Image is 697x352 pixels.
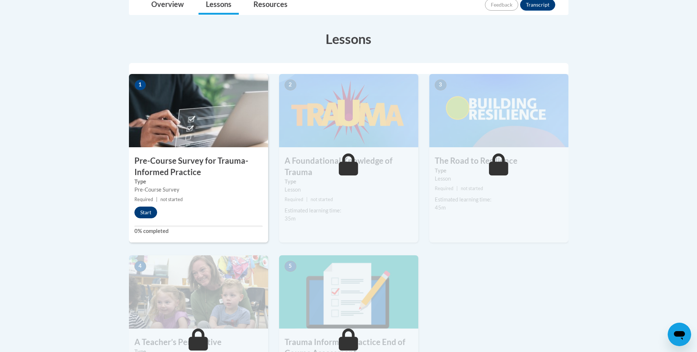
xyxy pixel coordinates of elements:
span: 3 [435,79,446,90]
span: | [456,186,458,191]
span: 4 [134,261,146,272]
label: 0% completed [134,227,263,235]
span: | [306,197,308,202]
img: Course Image [129,74,268,147]
span: 2 [285,79,296,90]
span: | [156,197,157,202]
h3: A Teacher’s Perspective [129,337,268,348]
img: Course Image [279,74,418,147]
label: Type [285,178,413,186]
div: Estimated learning time: [435,196,563,204]
span: Required [285,197,303,202]
button: Start [134,207,157,218]
label: Type [134,178,263,186]
div: Lesson [285,186,413,194]
span: 35m [285,215,296,222]
span: not started [461,186,483,191]
span: 5 [285,261,296,272]
h3: Pre-Course Survey for Trauma-Informed Practice [129,155,268,178]
span: 45m [435,204,446,211]
h3: A Foundational Knowledge of Trauma [279,155,418,178]
span: Required [134,197,153,202]
img: Course Image [129,255,268,329]
div: Estimated learning time: [285,207,413,215]
span: not started [160,197,183,202]
img: Course Image [279,255,418,329]
h3: The Road to Resilience [429,155,568,167]
label: Type [435,167,563,175]
div: Pre-Course Survey [134,186,263,194]
span: 1 [134,79,146,90]
iframe: Button to launch messaging window [668,323,691,346]
span: not started [311,197,333,202]
div: Lesson [435,175,563,183]
img: Course Image [429,74,568,147]
h3: Lessons [129,30,568,48]
span: Required [435,186,453,191]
